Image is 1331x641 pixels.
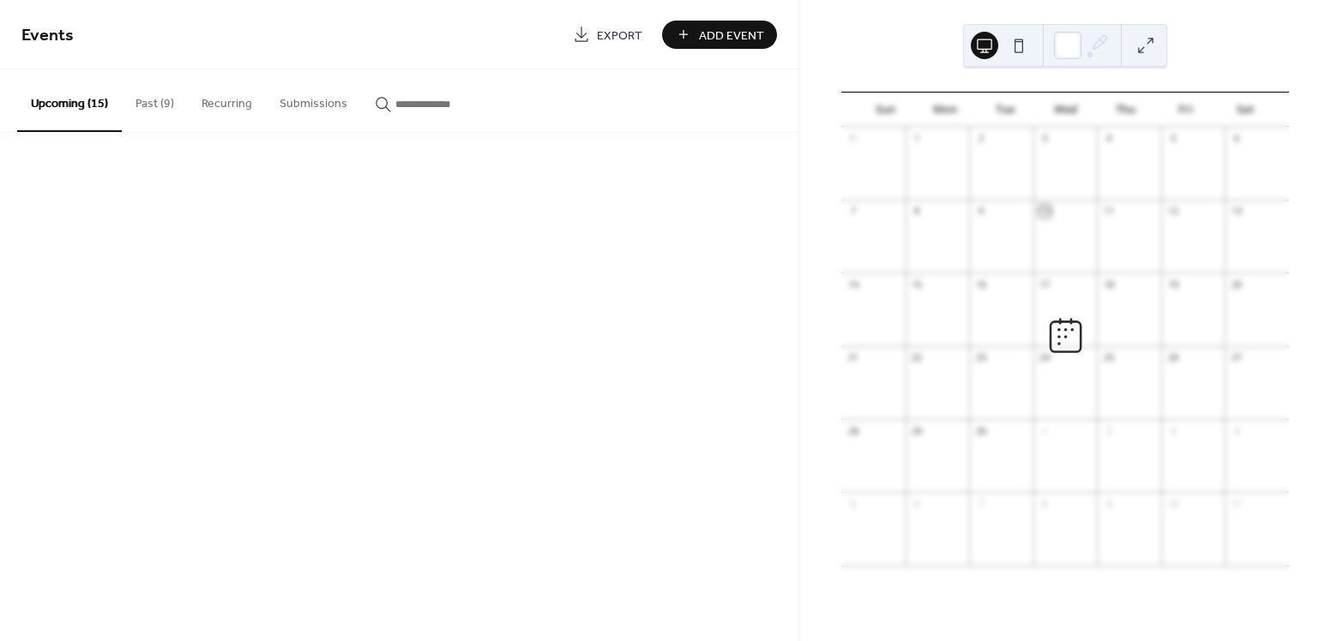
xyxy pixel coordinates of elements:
div: 2 [974,132,987,145]
div: Mon [915,93,975,127]
div: 9 [1102,497,1115,510]
div: Tue [975,93,1035,127]
span: Add Event [699,27,764,45]
div: Sat [1215,93,1275,127]
div: 12 [1166,205,1179,218]
div: 19 [1166,278,1179,291]
button: Submissions [266,69,361,130]
div: 8 [1039,497,1051,510]
div: 10 [1166,497,1179,510]
span: Export [597,27,642,45]
div: Sun [855,93,915,127]
div: 20 [1230,278,1243,291]
div: 7 [974,497,987,510]
div: 6 [911,497,924,510]
div: 4 [1102,132,1115,145]
button: Past (9) [122,69,188,130]
div: 8 [911,205,924,218]
div: 5 [846,497,859,510]
div: 29 [911,424,924,437]
div: 7 [846,205,859,218]
a: Export [560,21,655,49]
div: 11 [1230,497,1243,510]
button: Add Event [662,21,777,49]
div: 27 [1230,351,1243,364]
div: 25 [1102,351,1115,364]
div: 30 [974,424,987,437]
div: 15 [911,278,924,291]
div: 13 [1230,205,1243,218]
div: Thu [1095,93,1155,127]
div: 31 [846,132,859,145]
div: 21 [846,351,859,364]
div: 9 [974,205,987,218]
div: 2 [1102,424,1115,437]
button: Upcoming (15) [17,69,122,132]
div: 28 [846,424,859,437]
div: 10 [1039,205,1051,218]
div: 26 [1166,351,1179,364]
div: 17 [1039,278,1051,291]
div: 5 [1166,132,1179,145]
div: 23 [974,351,987,364]
div: 3 [1166,424,1179,437]
div: 22 [911,351,924,364]
div: Wed [1035,93,1095,127]
div: 4 [1230,424,1243,437]
div: Fri [1155,93,1215,127]
div: 16 [974,278,987,291]
span: Events [21,19,74,52]
div: 24 [1039,351,1051,364]
div: 11 [1102,205,1115,218]
button: Recurring [188,69,266,130]
div: 3 [1039,132,1051,145]
div: 14 [846,278,859,291]
div: 1 [1039,424,1051,437]
div: 6 [1230,132,1243,145]
div: 1 [911,132,924,145]
div: 18 [1102,278,1115,291]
